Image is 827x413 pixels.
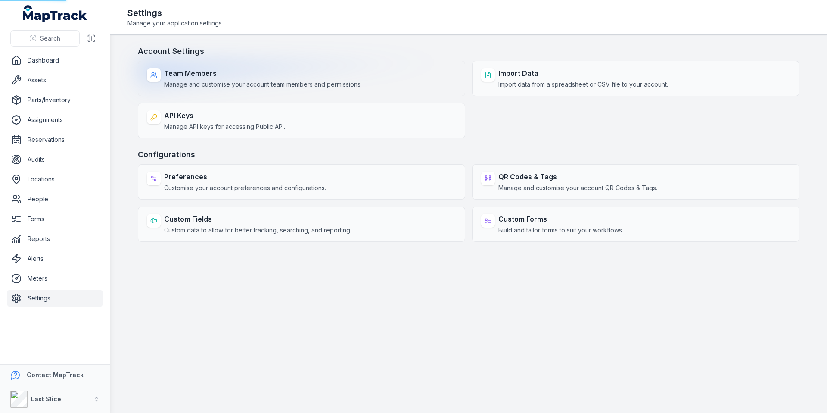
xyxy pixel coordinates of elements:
[7,131,103,148] a: Reservations
[27,371,84,379] strong: Contact MapTrack
[498,214,623,224] strong: Custom Forms
[138,164,465,200] a: PreferencesCustomise your account preferences and configurations.
[31,395,61,403] strong: Last Slice
[498,172,657,182] strong: QR Codes & Tags
[164,80,362,89] span: Manage and customise your account team members and permissions.
[472,164,799,200] a: QR Codes & TagsManage and customise your account QR Codes & Tags.
[7,72,103,89] a: Assets
[7,250,103,267] a: Alerts
[164,68,362,78] strong: Team Members
[472,206,799,242] a: Custom FormsBuild and tailor forms to suit your workflows.
[164,122,285,131] span: Manage API keys for accessing Public API.
[10,30,80,47] button: Search
[138,206,465,242] a: Custom FieldsCustom data to allow for better tracking, searching, and reporting.
[498,184,657,192] span: Manage and customise your account QR Codes & Tags.
[164,110,285,121] strong: API Keys
[127,19,223,28] span: Manage your application settings.
[7,151,103,168] a: Audits
[7,52,103,69] a: Dashboard
[127,7,223,19] h2: Settings
[7,230,103,247] a: Reports
[498,68,668,78] strong: Import Data
[7,290,103,307] a: Settings
[164,226,351,235] span: Custom data to allow for better tracking, searching, and reporting.
[138,45,799,57] h3: Account Settings
[498,80,668,89] span: Import data from a spreadsheet or CSV file to your account.
[7,91,103,109] a: Parts/Inventory
[7,191,103,208] a: People
[164,184,326,192] span: Customise your account preferences and configurations.
[23,5,87,22] a: MapTrack
[472,61,799,96] a: Import DataImport data from a spreadsheet or CSV file to your account.
[7,210,103,228] a: Forms
[7,270,103,287] a: Meters
[164,172,326,182] strong: Preferences
[498,226,623,235] span: Build and tailor forms to suit your workflows.
[7,171,103,188] a: Locations
[164,214,351,224] strong: Custom Fields
[138,149,799,161] h3: Configurations
[7,111,103,128] a: Assignments
[40,34,60,43] span: Search
[138,61,465,96] a: Team MembersManage and customise your account team members and permissions.
[138,103,465,138] a: API KeysManage API keys for accessing Public API.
